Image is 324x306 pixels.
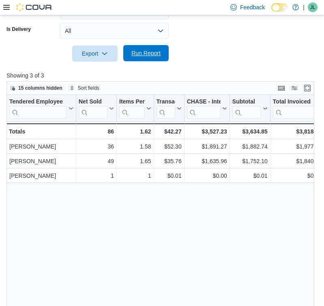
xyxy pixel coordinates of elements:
[273,98,315,119] div: Total Invoiced
[232,98,261,106] div: Subtotal
[157,127,182,136] div: $42.27
[187,127,227,136] div: $3,527.23
[187,142,227,151] div: $1,891.27
[273,142,322,151] div: $1,977.68
[9,142,73,151] div: [PERSON_NAME]
[187,98,221,119] div: CHASE - Integrated
[273,127,322,136] div: $3,818.32
[78,85,99,91] span: Sort fields
[303,2,305,12] p: |
[123,45,169,61] button: Run Report
[119,127,151,136] div: 1.62
[9,98,67,106] div: Tendered Employee
[232,98,261,119] div: Subtotal
[119,98,145,119] div: Items Per Transaction
[119,171,151,181] div: 1
[119,156,151,166] div: 1.65
[16,3,53,11] img: Cova
[290,83,299,93] button: Display options
[157,142,182,151] div: $52.30
[157,171,182,181] div: $0.01
[79,98,107,106] div: Net Sold
[72,45,118,62] button: Export
[187,98,227,119] button: CHASE - Integrated
[119,98,151,119] button: Items Per Transaction
[187,156,227,166] div: $1,635.96
[157,98,175,119] div: Transaction Average
[157,98,182,119] button: Transaction Average
[187,98,221,106] div: CHASE - Integrated
[18,85,62,91] span: 15 columns hidden
[232,127,268,136] div: $3,634.85
[7,83,66,93] button: 15 columns hidden
[232,156,268,166] div: $1,752.10
[232,98,268,119] button: Subtotal
[232,171,268,181] div: $0.01
[310,2,315,12] span: JL
[79,127,114,136] div: 86
[9,127,73,136] div: Totals
[77,45,113,62] span: Export
[6,71,318,80] p: Showing 3 of 3
[157,156,182,166] div: $35.76
[60,23,169,39] button: All
[79,98,114,119] button: Net Sold
[79,156,114,166] div: 49
[6,26,31,32] label: Is Delivery
[9,156,73,166] div: [PERSON_NAME]
[273,98,315,106] div: Total Invoiced
[273,171,322,181] div: $0.01
[308,2,318,12] div: Jessi Loff
[79,98,107,119] div: Net Sold
[9,98,73,119] button: Tendered Employee
[79,142,114,151] div: 36
[9,98,67,119] div: Tendered Employee
[271,3,288,12] input: Dark Mode
[277,83,286,93] button: Keyboard shortcuts
[187,171,227,181] div: $0.00
[131,49,161,57] span: Run Report
[157,98,175,106] div: Transaction Average
[119,98,145,106] div: Items Per Transaction
[303,83,312,93] button: Enter fullscreen
[119,142,151,151] div: 1.58
[273,98,322,119] button: Total Invoiced
[240,3,265,11] span: Feedback
[79,171,114,181] div: 1
[9,171,73,181] div: [PERSON_NAME]
[67,83,103,93] button: Sort fields
[232,142,268,151] div: $1,882.74
[273,156,322,166] div: $1,840.63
